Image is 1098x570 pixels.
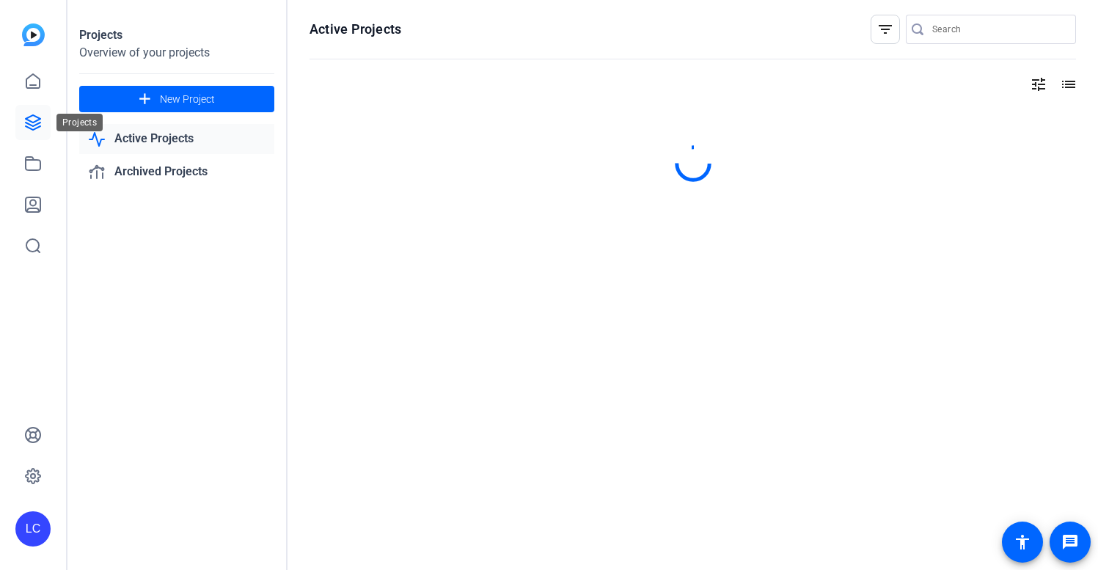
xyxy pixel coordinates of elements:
[79,124,274,154] a: Active Projects
[1030,76,1047,93] mat-icon: tune
[310,21,401,38] h1: Active Projects
[876,21,894,38] mat-icon: filter_list
[79,26,274,44] div: Projects
[1061,533,1079,551] mat-icon: message
[22,23,45,46] img: blue-gradient.svg
[15,511,51,547] div: LC
[79,157,274,187] a: Archived Projects
[932,21,1064,38] input: Search
[160,92,215,107] span: New Project
[1014,533,1031,551] mat-icon: accessibility
[79,44,274,62] div: Overview of your projects
[136,90,154,109] mat-icon: add
[79,86,274,112] button: New Project
[1058,76,1076,93] mat-icon: list
[56,114,103,131] div: Projects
